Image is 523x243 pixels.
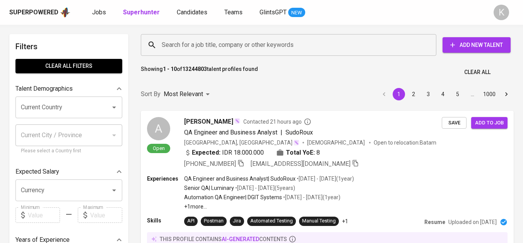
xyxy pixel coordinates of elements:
div: Jira [233,217,241,225]
span: [EMAIL_ADDRESS][DOMAIN_NAME] [251,160,350,167]
button: Clear All filters [15,59,122,73]
b: 1 - 10 [163,66,177,72]
span: Candidates [177,9,207,16]
span: [PHONE_NUMBER] [184,160,236,167]
a: Teams [224,8,244,17]
div: API [187,217,195,225]
nav: pagination navigation [377,88,514,100]
p: Most Relevant [164,90,203,99]
div: K [494,5,509,20]
div: Postman [204,217,224,225]
div: Superpowered [9,8,58,17]
b: Expected: [192,148,220,157]
button: Add New Talent [443,37,511,53]
a: Superpoweredapp logo [9,7,70,18]
span: GlintsGPT [260,9,287,16]
p: Showing of talent profiles found [141,65,258,79]
p: Sort By [141,90,161,99]
div: A [147,117,170,140]
p: Open to relocation : Batam [374,139,436,146]
input: Value [28,207,60,223]
a: Superhunter [123,8,161,17]
p: Uploaded on [DATE] [448,218,497,226]
span: [DEMOGRAPHIC_DATA] [307,139,366,146]
div: [GEOGRAPHIC_DATA], [GEOGRAPHIC_DATA] [184,139,299,146]
div: Most Relevant [164,87,212,102]
b: Total YoE: [286,148,315,157]
div: Talent Demographics [15,81,122,97]
p: Talent Demographics [15,84,73,93]
div: IDR 18.000.000 [184,148,264,157]
b: 13244803 [182,66,207,72]
p: +1 more ... [184,203,354,210]
span: Contacted 21 hours ago [243,118,311,126]
p: +1 [342,217,348,225]
p: Automation QA Engineer | DGIT Systems [184,193,282,201]
span: Teams [224,9,243,16]
div: Manual Testing [302,217,336,225]
h6: Filters [15,40,122,53]
span: QA Engineer and Business Analyst [184,129,277,136]
p: Expected Salary [15,167,59,176]
span: Open [150,145,168,152]
img: magic_wand.svg [234,118,240,124]
div: Automated Testing [250,217,293,225]
span: [PERSON_NAME] [184,117,233,126]
input: Value [90,207,122,223]
span: Add New Talent [449,40,504,50]
span: Save [446,119,463,128]
button: Go to page 1000 [481,88,498,100]
b: Superhunter [123,9,160,16]
span: NEW [288,9,305,17]
div: … [466,90,479,98]
button: Go to next page [500,88,513,100]
p: Skills [147,217,184,224]
button: Open [109,102,120,113]
img: magic_wand.svg [293,140,299,146]
div: Expected Salary [15,164,122,179]
button: Go to page 3 [422,88,434,100]
p: Experiences [147,175,184,183]
span: Jobs [92,9,106,16]
span: Clear All filters [22,61,116,71]
span: Clear All [464,67,491,77]
p: Senior QA | Luminary [184,184,234,192]
span: 8 [316,148,320,157]
a: GlintsGPT NEW [260,8,305,17]
span: AI-generated [222,236,259,242]
span: | [280,128,282,137]
p: Resume [424,218,445,226]
p: Please select a Country first [21,147,117,155]
button: Open [109,185,120,196]
p: QA Engineer and Business Analyst | SudoRoux [184,175,296,183]
a: Jobs [92,8,108,17]
span: SudoRoux [285,129,313,136]
p: • [DATE] - [DATE] ( 5 years ) [234,184,295,192]
button: Add to job [471,117,508,129]
img: app logo [60,7,70,18]
button: Go to page 5 [451,88,464,100]
button: Go to page 2 [407,88,420,100]
button: page 1 [393,88,405,100]
button: Go to page 4 [437,88,449,100]
svg: By Batam recruiter [304,118,311,126]
p: this profile contains contents [160,235,287,243]
a: Candidates [177,8,209,17]
button: Clear All [461,65,494,79]
button: Save [442,117,467,129]
p: • [DATE] - [DATE] ( 1 year ) [282,193,340,201]
span: Add to job [475,119,504,128]
p: • [DATE] - [DATE] ( 1 year ) [296,175,354,183]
